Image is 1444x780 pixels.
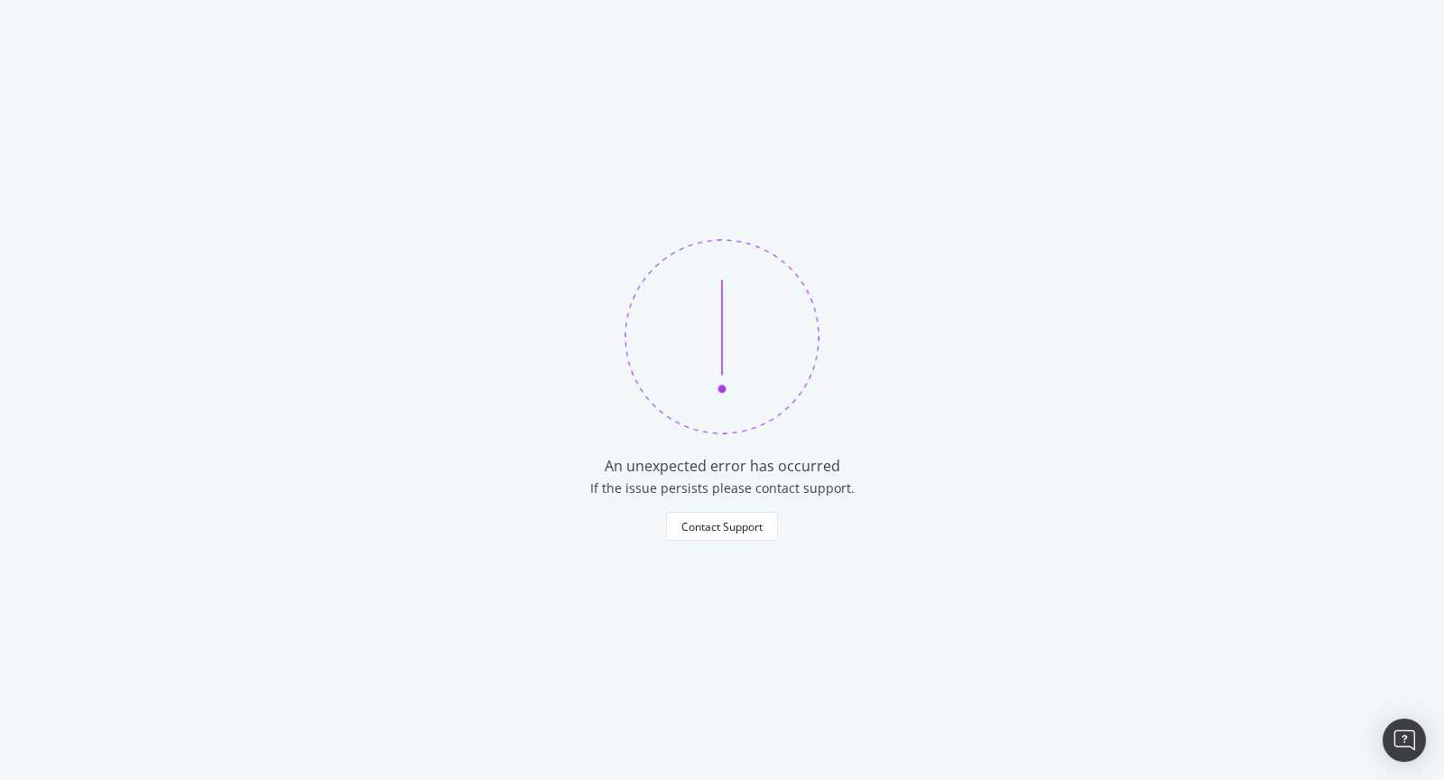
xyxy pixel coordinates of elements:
[1383,719,1426,762] div: Open Intercom Messenger
[605,456,840,477] div: An unexpected error has occurred
[666,512,778,541] button: Contact Support
[625,239,819,434] img: 370bne1z.png
[590,479,855,497] div: If the issue persists please contact support.
[681,519,763,534] div: Contact Support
